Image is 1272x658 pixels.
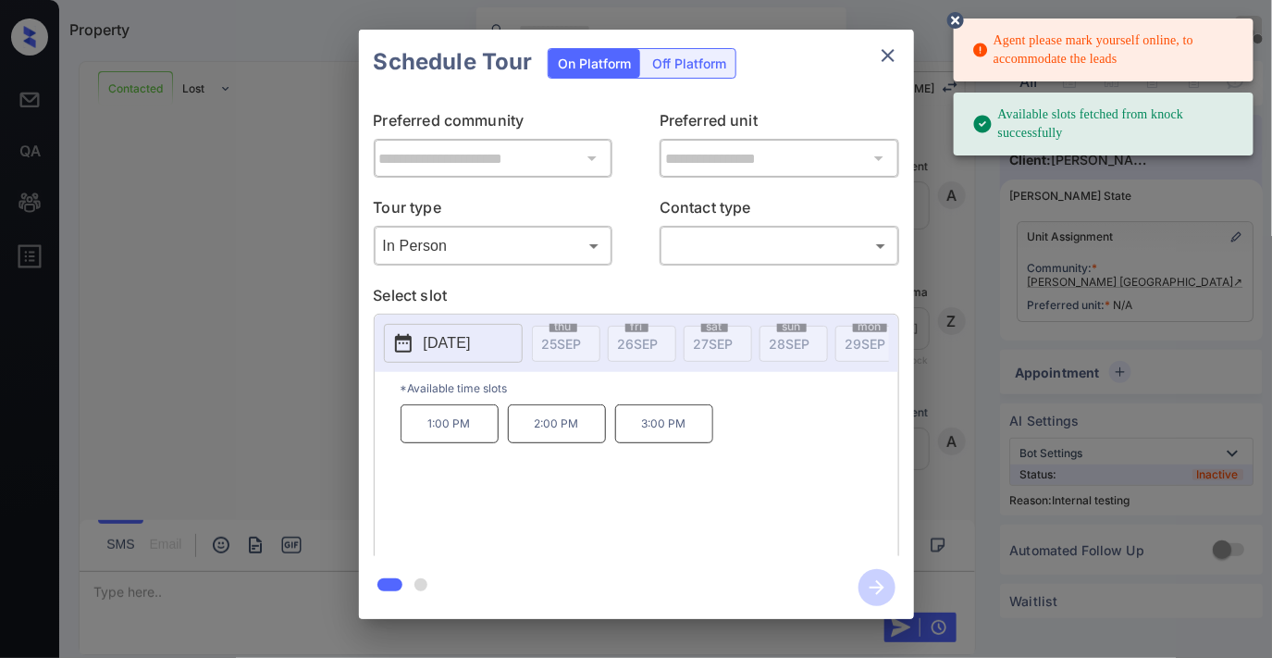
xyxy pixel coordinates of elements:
p: Tour type [374,196,613,226]
div: Off Platform [643,49,735,78]
p: *Available time slots [401,372,898,404]
p: Select slot [374,284,899,314]
p: 2:00 PM [508,404,606,443]
button: [DATE] [384,324,523,363]
div: In Person [378,230,609,261]
div: Available slots fetched from knock successfully [972,98,1239,150]
p: 3:00 PM [615,404,713,443]
p: Contact type [660,196,899,226]
div: On Platform [549,49,640,78]
p: Preferred community [374,109,613,139]
p: [DATE] [424,332,471,354]
button: close [870,37,907,74]
p: Preferred unit [660,109,899,139]
div: Agent please mark yourself online, to accommodate the leads [972,24,1239,76]
p: 1:00 PM [401,404,499,443]
h2: Schedule Tour [359,30,548,94]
